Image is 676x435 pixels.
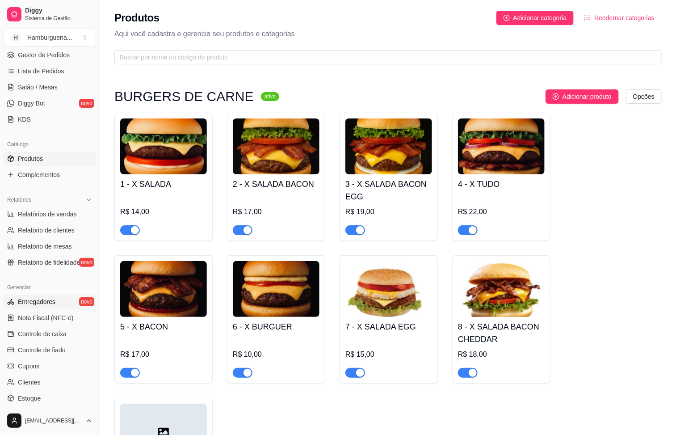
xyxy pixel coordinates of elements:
span: Relatório de fidelidade [18,258,80,267]
a: Relatório de fidelidadenovo [4,255,96,270]
button: Adicionar categoria [496,11,574,25]
span: Entregadores [18,297,55,306]
a: Relatório de mesas [4,239,96,253]
span: Cupons [18,362,39,371]
a: Clientes [4,375,96,389]
a: Estoque [4,391,96,405]
p: Aqui você cadastra e gerencia seu produtos e categorias [114,29,662,39]
span: Salão / Mesas [18,83,58,92]
a: Gestor de Pedidos [4,48,96,62]
span: Complementos [18,170,60,179]
div: Gerenciar [4,280,96,295]
a: Entregadoresnovo [4,295,96,309]
button: Reodernar categorias [577,11,662,25]
a: Salão / Mesas [4,80,96,94]
h4: 8 - X SALADA BACON CHEDDAR [458,321,545,346]
span: plus-circle [553,93,559,100]
div: R$ 10,00 [233,349,319,360]
div: R$ 15,00 [345,349,432,360]
img: product-image [458,118,545,174]
span: Lista de Pedidos [18,67,64,76]
a: Diggy Botnovo [4,96,96,110]
span: Relatórios [7,196,31,203]
span: Estoque [18,394,41,403]
a: Controle de fiado [4,343,96,357]
span: Controle de caixa [18,329,67,338]
span: Relatórios de vendas [18,210,77,219]
span: KDS [18,115,31,124]
span: H [11,33,20,42]
a: Cupons [4,359,96,373]
div: R$ 22,00 [458,207,545,217]
span: Sistema de Gestão [25,15,92,22]
button: [EMAIL_ADDRESS][DOMAIN_NAME] [4,410,96,431]
a: Controle de caixa [4,327,96,341]
div: R$ 17,00 [120,349,207,360]
span: Clientes [18,378,41,387]
span: Gestor de Pedidos [18,51,70,59]
span: [EMAIL_ADDRESS][DOMAIN_NAME] [25,417,82,424]
span: Adicionar produto [563,92,612,101]
div: R$ 18,00 [458,349,545,360]
img: product-image [458,261,545,317]
span: Nota Fiscal (NFC-e) [18,313,73,322]
span: Produtos [18,154,43,163]
a: DiggySistema de Gestão [4,4,96,25]
span: ordered-list [584,15,591,21]
div: R$ 19,00 [345,207,432,217]
img: product-image [345,261,432,317]
a: Lista de Pedidos [4,64,96,78]
button: Select a team [4,29,96,46]
a: KDS [4,112,96,127]
div: Hamburgueria ... [27,33,72,42]
span: plus-circle [504,15,510,21]
a: Complementos [4,168,96,182]
div: R$ 17,00 [233,207,319,217]
span: Relatório de mesas [18,242,72,251]
span: Reodernar categorias [594,13,655,23]
h4: 4 - X TUDO [458,178,545,190]
a: Nota Fiscal (NFC-e) [4,311,96,325]
a: Relatório de clientes [4,223,96,237]
h4: 2 - X SALADA BACON [233,178,319,190]
div: R$ 14,00 [120,207,207,217]
h4: 6 - X BURGUER [233,321,319,333]
span: Diggy [25,7,92,15]
h2: Produtos [114,11,160,25]
h4: 5 - X BACON [120,321,207,333]
input: Buscar por nome ou código do produto [120,52,649,62]
span: Diggy Bot [18,99,45,108]
img: product-image [233,118,319,174]
h3: BURGERS DE CARNE [114,91,254,102]
sup: ativa [261,92,279,101]
img: product-image [345,118,432,174]
button: Opções [626,89,662,104]
a: Produtos [4,152,96,166]
span: Controle de fiado [18,346,66,355]
h4: 7 - X SALADA EGG [345,321,432,333]
div: Catálogo [4,137,96,152]
span: Opções [633,92,655,101]
span: Adicionar categoria [513,13,567,23]
img: product-image [233,261,319,317]
h4: 1 - X SALADA [120,178,207,190]
img: product-image [120,118,207,174]
span: Relatório de clientes [18,226,75,235]
a: Relatórios de vendas [4,207,96,221]
button: Adicionar produto [546,89,619,104]
img: product-image [120,261,207,317]
h4: 3 - X SALADA BACON EGG [345,178,432,203]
